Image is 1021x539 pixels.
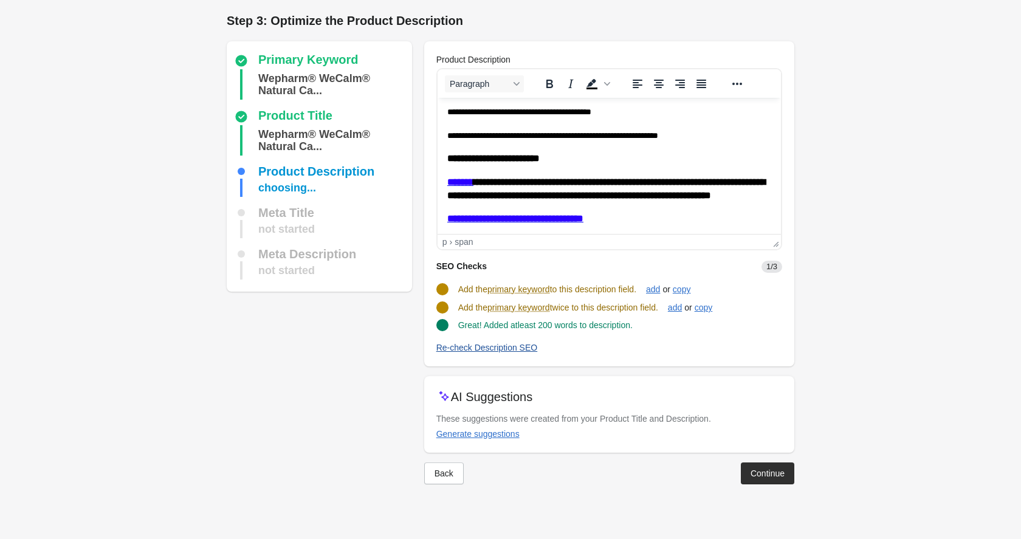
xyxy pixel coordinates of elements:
button: Re-check Description SEO [431,337,543,359]
button: Justify [691,75,712,92]
div: Continue [751,469,785,478]
span: Paragraph [450,79,509,89]
button: Continue [741,462,794,484]
h1: Step 3: Optimize the Product Description [227,12,794,29]
button: copy [668,278,696,300]
div: add [668,303,682,312]
div: choosing... [258,179,316,197]
span: Great! Added atleast 200 words to description. [458,320,633,330]
span: primary keyword [487,283,550,295]
button: Align left [627,75,648,92]
div: Meta Description [258,248,356,260]
div: add [646,284,660,294]
span: or [660,283,672,295]
span: 1/3 [761,261,782,273]
span: SEO Checks [436,261,487,271]
button: Bold [539,75,560,92]
div: Product Description [258,165,374,177]
iframe: Rich Text Area [438,98,781,234]
button: Align center [648,75,669,92]
button: Reveal or hide additional toolbar items [727,75,748,92]
span: These suggestions were created from your Product Title and Description. [436,414,711,424]
div: span [455,237,473,247]
button: Align right [670,75,690,92]
div: copy [695,303,713,312]
button: Italic [560,75,581,92]
div: p [442,237,447,247]
div: Re-check Description SEO [436,343,538,352]
div: Back [435,469,453,478]
div: copy [673,284,691,294]
button: add [663,297,687,318]
div: Background color [582,75,612,92]
div: Primary Keyword [258,53,359,68]
div: Wepharm® WeCalm® Natural Calming Supplement for Dogs and Cats, 10 tbl [258,69,407,100]
button: copy [690,297,718,318]
div: Press the Up and Down arrow keys to resize the editor. [768,235,781,249]
span: primary keyword [487,301,550,314]
button: Generate suggestions [431,423,524,445]
div: not started [258,261,315,280]
div: Product Title [258,109,332,124]
p: AI Suggestions [451,388,533,405]
span: or [682,301,694,314]
label: Product Description [436,53,510,66]
div: Wepharm® WeCalm® Natural Calming Supplement for Dogs and Cats, 10 tbl [258,125,407,156]
button: add [641,278,665,300]
span: Add the twice to this description field. [458,303,658,312]
div: › [449,237,452,247]
div: not started [258,220,315,238]
span: Add the to this description field. [458,284,636,294]
div: Meta Title [258,207,314,219]
div: Generate suggestions [436,429,520,439]
button: Blocks [445,75,524,92]
button: Back [424,462,464,484]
